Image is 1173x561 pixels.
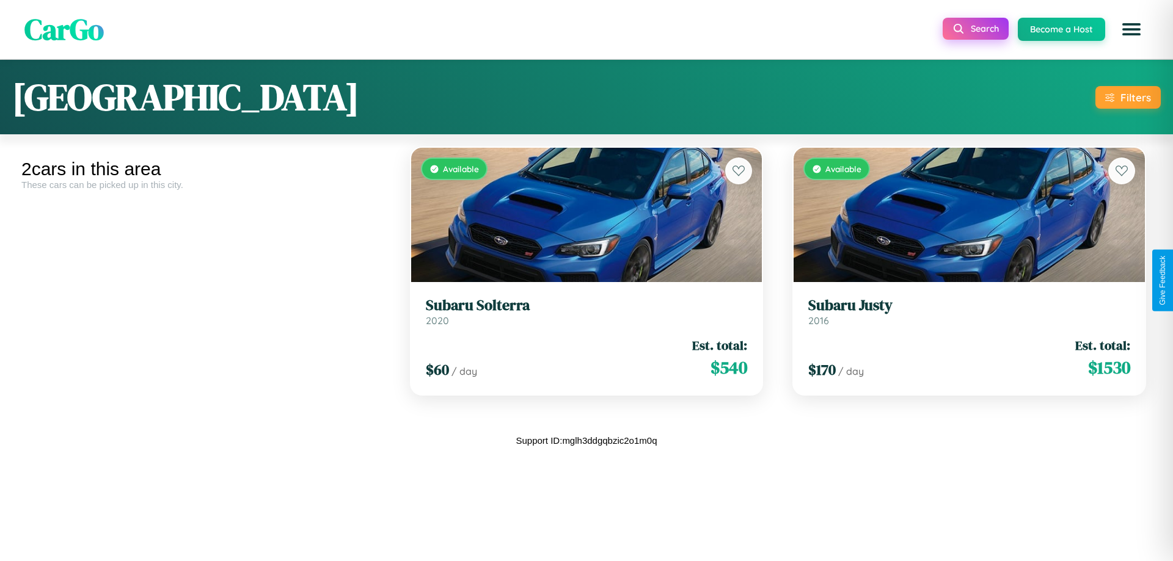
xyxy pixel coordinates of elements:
[971,23,999,34] span: Search
[1075,336,1130,354] span: Est. total:
[24,9,104,49] span: CarGo
[1018,18,1105,41] button: Become a Host
[426,297,748,327] a: Subaru Solterra2020
[838,365,864,377] span: / day
[1120,91,1151,104] div: Filters
[943,18,1009,40] button: Search
[451,365,477,377] span: / day
[808,297,1130,314] h3: Subaru Justy
[426,314,449,327] span: 2020
[711,355,747,380] span: $ 540
[1114,12,1149,46] button: Open menu
[1088,355,1130,380] span: $ 1530
[808,297,1130,327] a: Subaru Justy2016
[21,179,386,190] div: These cars can be picked up in this city.
[808,360,836,380] span: $ 170
[12,72,359,122] h1: [GEOGRAPHIC_DATA]
[1158,256,1167,305] div: Give Feedback
[426,297,748,314] h3: Subaru Solterra
[21,159,386,179] div: 2 cars in this area
[825,164,861,174] span: Available
[516,432,657,449] p: Support ID: mglh3ddgqbzic2o1m0q
[426,360,449,380] span: $ 60
[1095,86,1161,109] button: Filters
[443,164,479,174] span: Available
[808,314,829,327] span: 2016
[692,336,747,354] span: Est. total:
